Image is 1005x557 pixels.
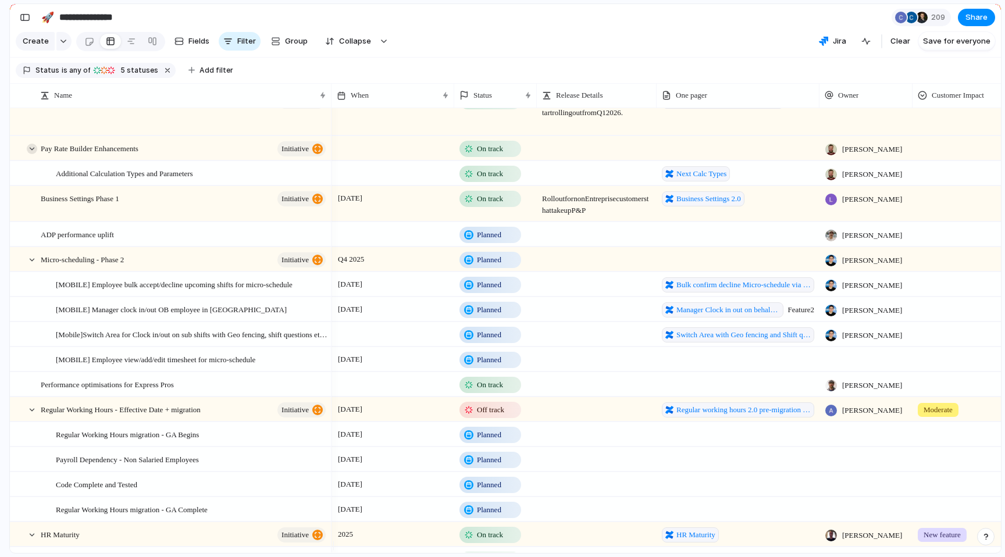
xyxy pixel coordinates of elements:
[662,166,730,181] a: Next Calc Types
[335,252,367,266] span: Q4 2025
[335,402,365,416] span: [DATE]
[676,168,726,180] span: Next Calc Types
[277,402,326,417] button: initiative
[662,327,814,342] a: Switch Area with Geo fencing and Shift questions for Micro-scheduling clock in out?force_transiti...
[477,379,503,391] span: On track
[842,144,902,155] span: [PERSON_NAME]
[477,193,503,205] span: On track
[38,8,57,27] button: 🚀
[842,330,902,341] span: [PERSON_NAME]
[41,227,114,241] span: ADP performance uplift
[676,529,715,541] span: HR Maturity
[842,194,902,205] span: [PERSON_NAME]
[838,90,858,101] span: Owner
[281,402,309,418] span: initiative
[67,65,90,76] span: any of
[237,35,256,47] span: Filter
[335,502,365,516] span: [DATE]
[923,35,990,47] span: Save for everyone
[170,32,214,51] button: Fields
[676,304,780,316] span: Manager Clock in out on behalf of Employee for Micro-Schedule
[890,35,910,47] span: Clear
[842,380,902,391] span: [PERSON_NAME]
[537,187,656,216] span: Roll out for non Entreprise customers that take up P&P
[477,143,503,155] span: On track
[277,141,326,156] button: initiative
[265,32,313,51] button: Group
[59,64,92,77] button: isany of
[41,191,119,205] span: Business Settings Phase 1
[676,90,707,101] span: One pager
[56,502,208,516] span: Regular Working Hours migration - GA Complete
[833,35,846,47] span: Jira
[886,32,915,51] button: Clear
[56,327,327,341] span: [Mobile]Switch Area for Clock in/out on sub shifts with Geo fencing, shift questions etc from sub...
[556,90,603,101] span: Release Details
[662,302,783,317] a: Manager Clock in out on behalf of Employee for Micro-Schedule
[277,191,326,206] button: initiative
[662,527,719,542] a: HR Maturity
[41,252,124,266] span: Micro-scheduling - Phase 2
[676,329,811,341] span: Switch Area with Geo fencing and Shift questions for Micro-scheduling clock in out?force_transiti...
[958,9,995,26] button: Share
[41,141,138,155] span: Pay Rate Builder Enhancements
[339,35,371,47] span: Collapse
[219,32,261,51] button: Filter
[285,35,308,47] span: Group
[56,277,293,291] span: [MOBILE] Employee bulk accept/decline upcoming shifts for micro-schedule
[676,193,741,205] span: Business Settings 2.0
[662,277,814,292] a: Bulk confirm decline Micro-schedule via Mobile
[23,35,49,47] span: Create
[54,90,72,101] span: Name
[662,191,744,206] a: Business Settings 2.0
[281,252,309,268] span: initiative
[477,404,504,416] span: Off track
[56,352,255,366] span: [MOBILE] Employee view/add/edit timesheet for micro-schedule
[281,141,309,157] span: initiative
[477,229,501,241] span: Planned
[473,90,492,101] span: Status
[16,32,55,51] button: Create
[281,527,309,543] span: initiative
[477,329,501,341] span: Planned
[41,402,201,416] span: Regular Working Hours - Effective Date + migration
[277,94,326,109] button: initiative
[477,168,503,180] span: On track
[842,405,902,416] span: [PERSON_NAME]
[91,64,161,77] button: 5 statuses
[335,477,365,491] span: [DATE]
[932,90,984,101] span: Customer Impact
[814,33,851,50] button: Jira
[924,529,961,541] span: New feature
[477,454,501,466] span: Planned
[56,166,193,180] span: Additional Calculation Types and Parameters
[117,65,158,76] span: statuses
[662,402,814,417] a: Regular working hours 2.0 pre-migration improvements
[56,302,287,316] span: [MOBILE] Manager clock in/out OB employee in [GEOGRAPHIC_DATA]
[117,66,127,74] span: 5
[842,255,902,266] span: [PERSON_NAME]
[335,277,365,291] span: [DATE]
[277,252,326,267] button: initiative
[351,90,369,101] span: When
[477,529,503,541] span: On track
[56,452,199,466] span: Payroll Dependency - Non Salaried Employees
[842,169,902,180] span: [PERSON_NAME]
[477,354,501,366] span: Planned
[335,452,365,466] span: [DATE]
[56,427,199,441] span: Regular Working Hours migration - GA Begins
[335,352,365,366] span: [DATE]
[477,304,501,316] span: Planned
[318,32,377,51] button: Collapse
[676,279,811,291] span: Bulk confirm decline Micro-schedule via Mobile
[188,35,209,47] span: Fields
[181,62,240,78] button: Add filter
[281,191,309,207] span: initiative
[56,477,137,491] span: Code Complete and Tested
[842,230,902,241] span: [PERSON_NAME]
[931,12,949,23] span: 209
[277,527,326,542] button: initiative
[842,305,902,316] span: [PERSON_NAME]
[335,191,365,205] span: [DATE]
[924,404,953,416] span: Moderate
